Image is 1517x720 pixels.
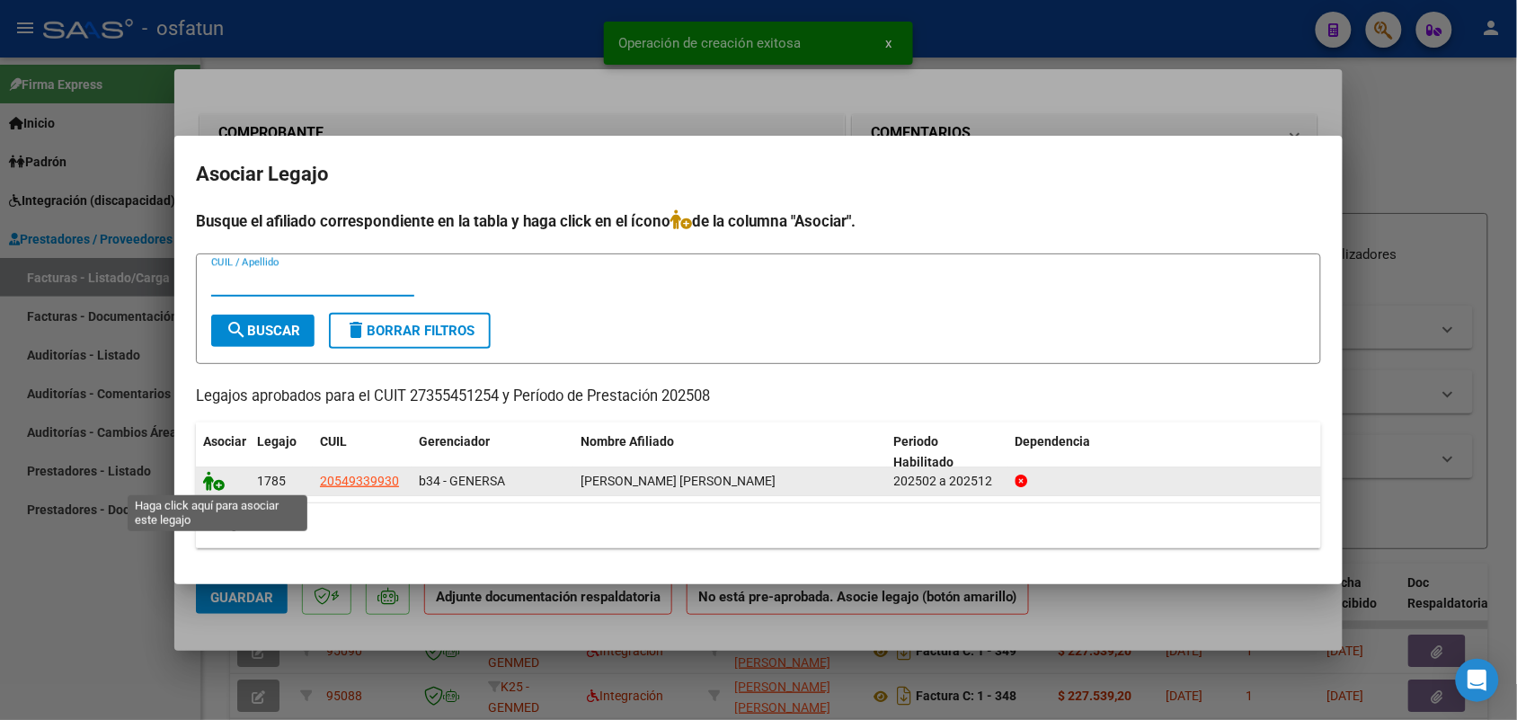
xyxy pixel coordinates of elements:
[1008,422,1322,482] datatable-header-cell: Dependencia
[419,434,490,449] span: Gerenciador
[196,209,1321,233] h4: Busque el afiliado correspondiente en la tabla y haga click en el ícono de la columna "Asociar".
[329,313,491,349] button: Borrar Filtros
[581,434,674,449] span: Nombre Afiliado
[1456,659,1499,702] div: Open Intercom Messenger
[345,323,475,339] span: Borrar Filtros
[887,422,1008,482] datatable-header-cell: Periodo Habilitado
[196,422,250,482] datatable-header-cell: Asociar
[196,503,1321,548] div: 1 registros
[226,319,247,341] mat-icon: search
[203,434,246,449] span: Asociar
[412,422,573,482] datatable-header-cell: Gerenciador
[211,315,315,347] button: Buscar
[257,474,286,488] span: 1785
[894,434,954,469] span: Periodo Habilitado
[573,422,887,482] datatable-header-cell: Nombre Afiliado
[581,474,776,488] span: DRUETTA CIRUELOS TOMAS ANGEL
[196,157,1321,191] h2: Asociar Legajo
[345,319,367,341] mat-icon: delete
[250,422,313,482] datatable-header-cell: Legajo
[320,474,399,488] span: 20549339930
[313,422,412,482] datatable-header-cell: CUIL
[196,386,1321,408] p: Legajos aprobados para el CUIT 27355451254 y Período de Prestación 202508
[226,323,300,339] span: Buscar
[257,434,297,449] span: Legajo
[320,434,347,449] span: CUIL
[419,474,505,488] span: b34 - GENERSA
[1016,434,1091,449] span: Dependencia
[894,471,1001,492] div: 202502 a 202512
